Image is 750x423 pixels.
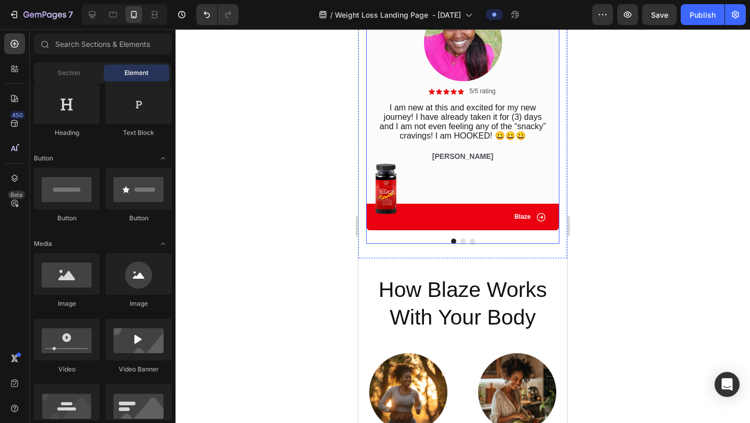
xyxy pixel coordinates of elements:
[17,133,38,185] img: gempages_579372097344635413-2a4d7c53-b2af-40e0-a7d5-2b23272ab23a.png
[155,235,171,252] span: Toggle open
[106,365,171,374] div: Video Banner
[106,128,171,138] div: Text Block
[106,299,171,308] div: Image
[34,214,99,223] div: Button
[120,324,198,402] img: image_demo.jpg
[681,4,724,25] button: Publish
[34,365,99,374] div: Video
[196,4,239,25] div: Undo/Redo
[715,372,740,397] div: Open Intercom Messenger
[330,9,333,20] span: /
[68,8,73,21] p: 7
[34,239,52,248] span: Media
[358,29,567,423] iframe: Design area
[11,324,89,402] img: image_demo.jpg
[106,214,171,223] div: Button
[34,128,99,138] div: Heading
[93,209,98,215] button: Dot
[34,33,171,54] input: Search Sections & Elements
[111,58,137,67] p: 5/5 rating
[58,68,80,78] span: Section
[21,74,187,111] span: I am new at this and excited for my new journey! I have already taken it for (3) days and I am no...
[111,209,117,215] button: Dot
[102,209,107,215] button: Dot
[642,4,677,25] button: Save
[8,191,25,199] div: Beta
[10,111,25,119] div: 450
[4,4,78,25] button: 7
[18,122,191,132] p: [PERSON_NAME]
[155,150,171,167] span: Toggle open
[690,9,716,20] div: Publish
[651,10,668,19] span: Save
[34,299,99,308] div: Image
[335,9,461,20] span: Weight Loss Landing Page - [DATE]
[124,68,148,78] span: Element
[156,184,172,192] p: Blaze
[34,154,53,163] span: Button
